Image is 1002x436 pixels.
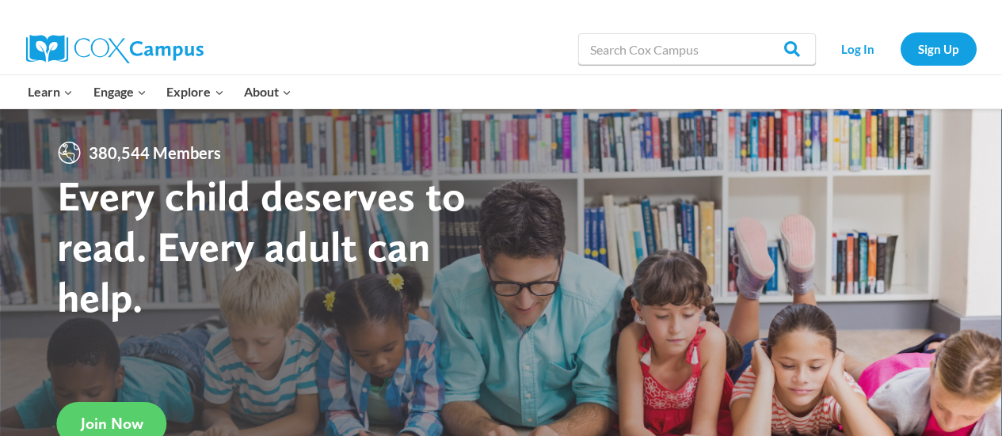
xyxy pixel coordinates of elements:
[93,82,147,102] span: Engage
[824,32,977,65] nav: Secondary Navigation
[82,140,227,165] span: 380,544 Members
[166,82,223,102] span: Explore
[901,32,977,65] a: Sign Up
[28,82,73,102] span: Learn
[81,414,143,433] span: Join Now
[244,82,291,102] span: About
[824,32,893,65] a: Log In
[57,170,466,321] strong: Every child deserves to read. Every adult can help.
[18,75,302,108] nav: Primary Navigation
[578,33,816,65] input: Search Cox Campus
[26,35,204,63] img: Cox Campus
